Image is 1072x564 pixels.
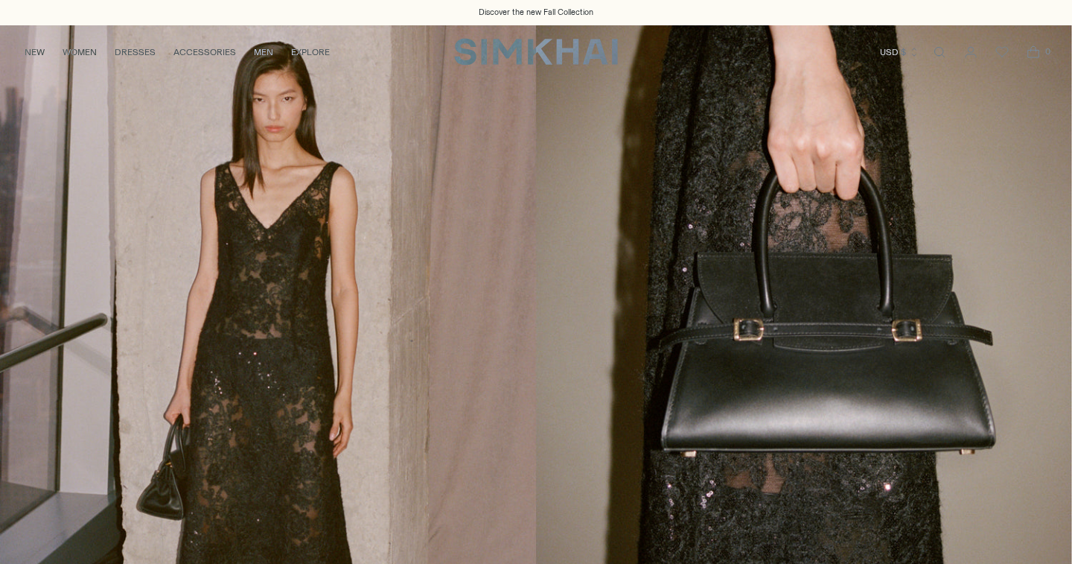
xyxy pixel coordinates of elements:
a: Discover the new Fall Collection [479,7,593,19]
button: USD $ [880,36,919,69]
span: 0 [1041,45,1054,58]
a: DRESSES [115,36,156,69]
a: MEN [254,36,273,69]
a: Open cart modal [1018,37,1048,67]
a: SIMKHAI [454,37,618,66]
a: Go to the account page [956,37,986,67]
a: WOMEN [63,36,97,69]
a: Wishlist [987,37,1017,67]
a: Open search modal [925,37,954,67]
a: ACCESSORIES [173,36,236,69]
a: EXPLORE [291,36,330,69]
a: NEW [25,36,45,69]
